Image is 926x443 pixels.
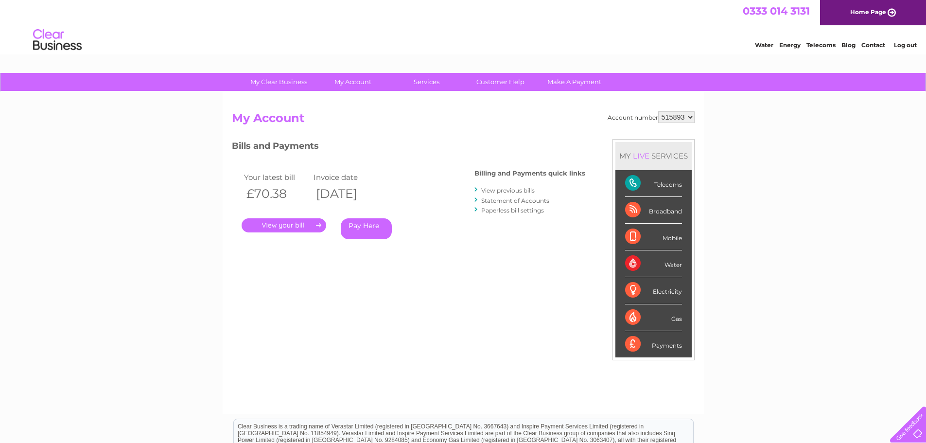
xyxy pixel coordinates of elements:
[232,111,695,130] h2: My Account
[625,224,682,250] div: Mobile
[481,207,544,214] a: Paperless bill settings
[841,41,856,49] a: Blog
[806,41,836,49] a: Telecoms
[242,184,312,204] th: £70.38
[534,73,614,91] a: Make A Payment
[631,151,651,160] div: LIVE
[242,171,312,184] td: Your latest bill
[341,218,392,239] a: Pay Here
[615,142,692,170] div: MY SERVICES
[894,41,917,49] a: Log out
[861,41,885,49] a: Contact
[779,41,801,49] a: Energy
[311,171,381,184] td: Invoice date
[386,73,467,91] a: Services
[625,331,682,357] div: Payments
[313,73,393,91] a: My Account
[625,197,682,224] div: Broadband
[242,218,326,232] a: .
[625,170,682,197] div: Telecoms
[481,197,549,204] a: Statement of Accounts
[625,250,682,277] div: Water
[743,5,810,17] a: 0333 014 3131
[481,187,535,194] a: View previous bills
[311,184,381,204] th: [DATE]
[474,170,585,177] h4: Billing and Payments quick links
[33,25,82,55] img: logo.png
[625,277,682,304] div: Electricity
[232,139,585,156] h3: Bills and Payments
[625,304,682,331] div: Gas
[460,73,541,91] a: Customer Help
[239,73,319,91] a: My Clear Business
[608,111,695,123] div: Account number
[755,41,773,49] a: Water
[234,5,693,47] div: Clear Business is a trading name of Verastar Limited (registered in [GEOGRAPHIC_DATA] No. 3667643...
